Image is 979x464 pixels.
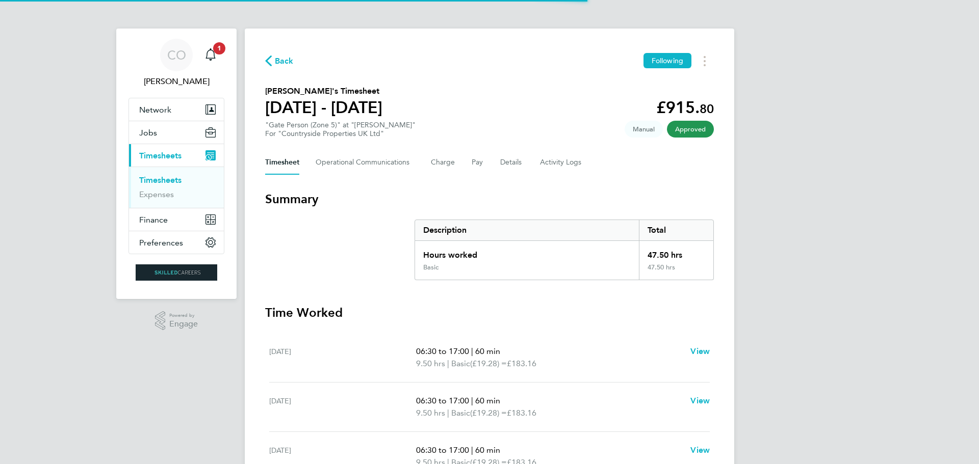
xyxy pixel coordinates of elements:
span: 60 min [475,346,500,356]
button: Pay [472,150,484,175]
span: This timesheet was manually created. [625,121,663,138]
a: Powered byEngage [155,311,198,331]
span: 06:30 to 17:00 [416,445,469,455]
button: Network [129,98,224,121]
div: Timesheets [129,167,224,208]
span: View [690,346,710,356]
span: Basic [451,358,470,370]
span: CO [167,48,186,62]
span: 60 min [475,396,500,405]
a: View [690,345,710,358]
button: Timesheets [129,144,224,167]
div: Summary [415,220,714,280]
div: [DATE] [269,395,416,419]
a: CO[PERSON_NAME] [128,39,224,88]
span: | [447,359,449,368]
span: 9.50 hrs [416,359,445,368]
a: Timesheets [139,175,182,185]
button: Back [265,54,294,67]
span: Ciara O'Connell [128,75,224,88]
a: 1 [200,39,221,71]
span: Basic [451,407,470,419]
div: 47.50 hrs [639,241,713,263]
span: 60 min [475,445,500,455]
button: Timesheets Menu [695,53,714,69]
span: £183.16 [507,408,536,418]
span: View [690,396,710,405]
span: £183.16 [507,359,536,368]
div: "Gate Person (Zone 5)" at "[PERSON_NAME]" [265,121,416,138]
span: 9.50 hrs [416,408,445,418]
span: 06:30 to 17:00 [416,396,469,405]
h2: [PERSON_NAME]'s Timesheet [265,85,382,97]
button: Preferences [129,231,224,254]
h3: Summary [265,191,714,207]
span: Engage [169,320,198,329]
span: | [471,396,473,405]
span: Preferences [139,238,183,248]
span: (£19.28) = [470,408,507,418]
button: Jobs [129,121,224,144]
button: Following [643,53,691,68]
span: Following [652,56,683,65]
a: Go to home page [128,264,224,281]
a: View [690,395,710,407]
span: Back [275,55,294,67]
div: [DATE] [269,345,416,370]
button: Details [500,150,524,175]
div: Hours worked [415,241,639,263]
app-decimal: £915. [656,98,714,117]
button: Operational Communications [316,150,415,175]
span: 80 [700,101,714,116]
div: Basic [423,263,439,271]
a: Expenses [139,189,174,199]
span: View [690,445,710,455]
span: | [471,445,473,455]
a: View [690,444,710,456]
nav: Main navigation [116,29,237,299]
span: This timesheet has been approved. [667,121,714,138]
span: Jobs [139,128,157,138]
span: Powered by [169,311,198,320]
span: Finance [139,215,168,225]
button: Charge [431,150,455,175]
h1: [DATE] - [DATE] [265,97,382,118]
span: | [471,346,473,356]
img: skilledcareers-logo-retina.png [136,264,217,281]
span: | [447,408,449,418]
div: 47.50 hrs [639,263,713,280]
button: Finance [129,208,224,231]
span: (£19.28) = [470,359,507,368]
span: 1 [213,42,225,54]
span: Timesheets [139,151,182,160]
div: Total [639,220,713,240]
h3: Time Worked [265,305,714,321]
div: Description [415,220,639,240]
button: Timesheet [265,150,299,175]
span: Network [139,105,171,115]
div: For "Countryside Properties UK Ltd" [265,129,416,138]
span: 06:30 to 17:00 [416,346,469,356]
button: Activity Logs [540,150,583,175]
